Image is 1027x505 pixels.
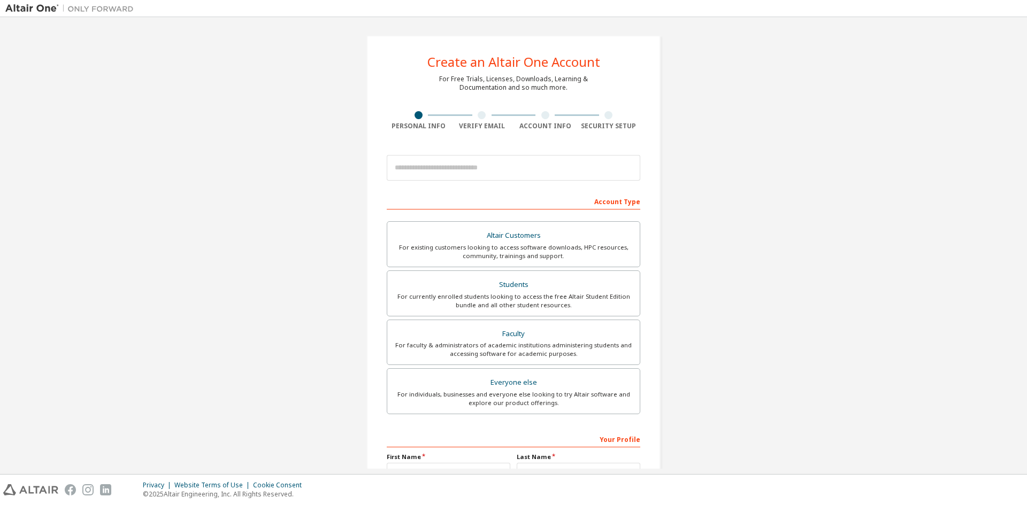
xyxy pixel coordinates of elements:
img: Altair One [5,3,139,14]
div: Account Type [387,192,640,209]
img: facebook.svg [65,484,76,495]
div: Students [394,277,633,292]
div: Privacy [143,481,174,490]
div: Personal Info [387,122,450,130]
img: linkedin.svg [100,484,111,495]
label: First Name [387,453,510,461]
img: instagram.svg [82,484,94,495]
div: For faculty & administrators of academic institutions administering students and accessing softwa... [394,341,633,358]
div: Account Info [513,122,577,130]
div: Verify Email [450,122,514,130]
div: Altair Customers [394,228,633,243]
div: For existing customers looking to access software downloads, HPC resources, community, trainings ... [394,243,633,260]
p: © 2025 Altair Engineering, Inc. All Rights Reserved. [143,490,308,499]
div: Faculty [394,327,633,341]
div: Cookie Consent [253,481,308,490]
div: Your Profile [387,430,640,447]
div: For currently enrolled students looking to access the free Altair Student Edition bundle and all ... [394,292,633,309]
label: Last Name [517,453,640,461]
div: Website Terms of Use [174,481,253,490]
div: For Free Trials, Licenses, Downloads, Learning & Documentation and so much more. [439,75,588,92]
div: Create an Altair One Account [427,56,600,68]
div: For individuals, businesses and everyone else looking to try Altair software and explore our prod... [394,390,633,407]
div: Security Setup [577,122,641,130]
img: altair_logo.svg [3,484,58,495]
div: Everyone else [394,375,633,390]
